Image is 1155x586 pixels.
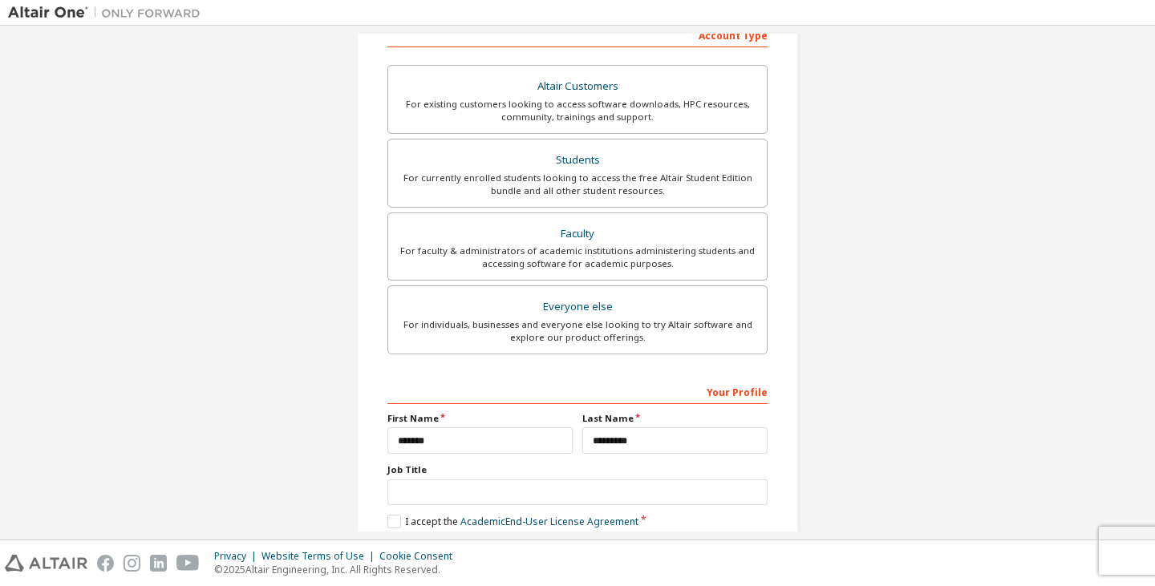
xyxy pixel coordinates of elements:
label: I accept the [387,515,638,528]
img: facebook.svg [97,555,114,572]
label: Job Title [387,463,768,476]
label: First Name [387,412,573,425]
div: Students [398,149,757,172]
img: altair_logo.svg [5,555,87,572]
img: linkedin.svg [150,555,167,572]
div: For currently enrolled students looking to access the free Altair Student Edition bundle and all ... [398,172,757,197]
div: Cookie Consent [379,550,462,563]
div: For faculty & administrators of academic institutions administering students and accessing softwa... [398,245,757,270]
a: Academic End-User License Agreement [460,515,638,528]
img: Altair One [8,5,209,21]
div: For individuals, businesses and everyone else looking to try Altair software and explore our prod... [398,318,757,344]
img: youtube.svg [176,555,200,572]
p: © 2025 Altair Engineering, Inc. All Rights Reserved. [214,563,462,576]
div: Your Profile [387,378,768,404]
div: Privacy [214,550,261,563]
div: Faculty [398,223,757,245]
label: Last Name [582,412,768,425]
div: Everyone else [398,296,757,318]
img: instagram.svg [124,555,140,572]
div: Altair Customers [398,75,757,98]
div: For existing customers looking to access software downloads, HPC resources, community, trainings ... [398,98,757,123]
div: Account Type [387,22,768,47]
div: Website Terms of Use [261,550,379,563]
